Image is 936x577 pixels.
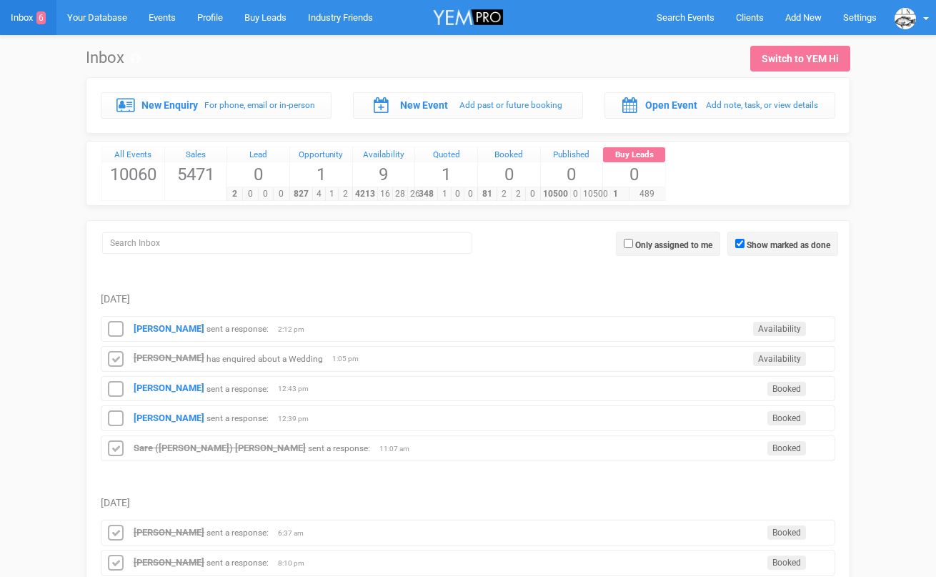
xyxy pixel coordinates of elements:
[134,557,204,568] a: [PERSON_NAME]
[206,413,269,423] small: sent a response:
[767,382,806,396] span: Booked
[767,441,806,455] span: Booked
[278,325,314,335] span: 2:12 pm
[278,558,314,568] span: 8:10 pm
[604,92,835,118] a: Open Event Add note, task, or view details
[134,443,306,453] a: Sare ([PERSON_NAME]) [PERSON_NAME]
[379,444,415,454] span: 11:07 am
[525,187,540,201] span: 0
[753,352,806,366] span: Availability
[415,162,477,187] span: 1
[290,147,352,163] a: Opportunity
[750,46,850,71] a: Switch to YEM Hi
[762,51,839,66] div: Switch to YEM Hi
[352,187,378,201] span: 4213
[206,324,269,334] small: sent a response:
[134,383,204,393] a: [PERSON_NAME]
[353,92,584,118] a: New Event Add past or future booking
[273,187,289,201] span: 0
[767,556,806,570] span: Booked
[134,527,204,538] a: [PERSON_NAME]
[242,187,259,201] span: 0
[165,162,227,187] span: 5471
[459,100,562,110] small: Add past or future booking
[206,528,269,538] small: sent a response:
[134,323,204,334] a: [PERSON_NAME]
[895,8,916,29] img: data
[464,187,477,201] span: 0
[767,526,806,540] span: Booked
[478,162,540,187] span: 0
[629,187,665,201] span: 489
[134,413,204,423] a: [PERSON_NAME]
[102,162,164,187] span: 10060
[602,187,629,201] span: 1
[290,162,352,187] span: 1
[325,187,339,201] span: 1
[206,383,269,393] small: sent a response:
[258,187,274,201] span: 0
[477,187,497,201] span: 81
[392,187,408,201] span: 28
[206,558,269,568] small: sent a response:
[657,12,715,23] span: Search Events
[141,98,198,112] label: New Enquiry
[570,187,581,201] span: 0
[478,147,540,163] a: Booked
[540,187,571,201] span: 10500
[134,352,204,363] a: [PERSON_NAME]
[204,100,315,110] small: For phone, email or in-person
[377,187,393,201] span: 16
[437,187,451,201] span: 1
[415,147,477,163] a: Quoted
[635,239,712,252] label: Only assigned to me
[278,528,314,538] span: 6:37 am
[226,187,243,201] span: 2
[414,187,438,201] span: 348
[767,411,806,425] span: Booked
[603,162,665,187] span: 0
[353,162,415,187] span: 9
[747,239,830,252] label: Show marked as done
[736,12,764,23] span: Clients
[289,187,313,201] span: 827
[102,147,164,163] a: All Events
[580,187,611,201] span: 10500
[206,353,323,363] small: has enquired about a Wedding
[278,384,314,394] span: 12:43 pm
[338,187,352,201] span: 2
[511,187,526,201] span: 2
[706,100,818,110] small: Add note, task, or view details
[407,187,423,201] span: 26
[497,187,512,201] span: 2
[227,147,289,163] a: Lead
[400,98,448,112] label: New Event
[753,322,806,336] span: Availability
[227,162,289,187] span: 0
[308,443,370,453] small: sent a response:
[165,147,227,163] a: Sales
[541,147,603,163] a: Published
[312,187,326,201] span: 4
[541,162,603,187] span: 0
[332,354,368,364] span: 1:05 pm
[101,92,332,118] a: New Enquiry For phone, email or in-person
[353,147,415,163] div: Availability
[102,232,472,254] input: Search Inbox
[36,11,46,24] span: 6
[603,147,665,163] a: Buy Leads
